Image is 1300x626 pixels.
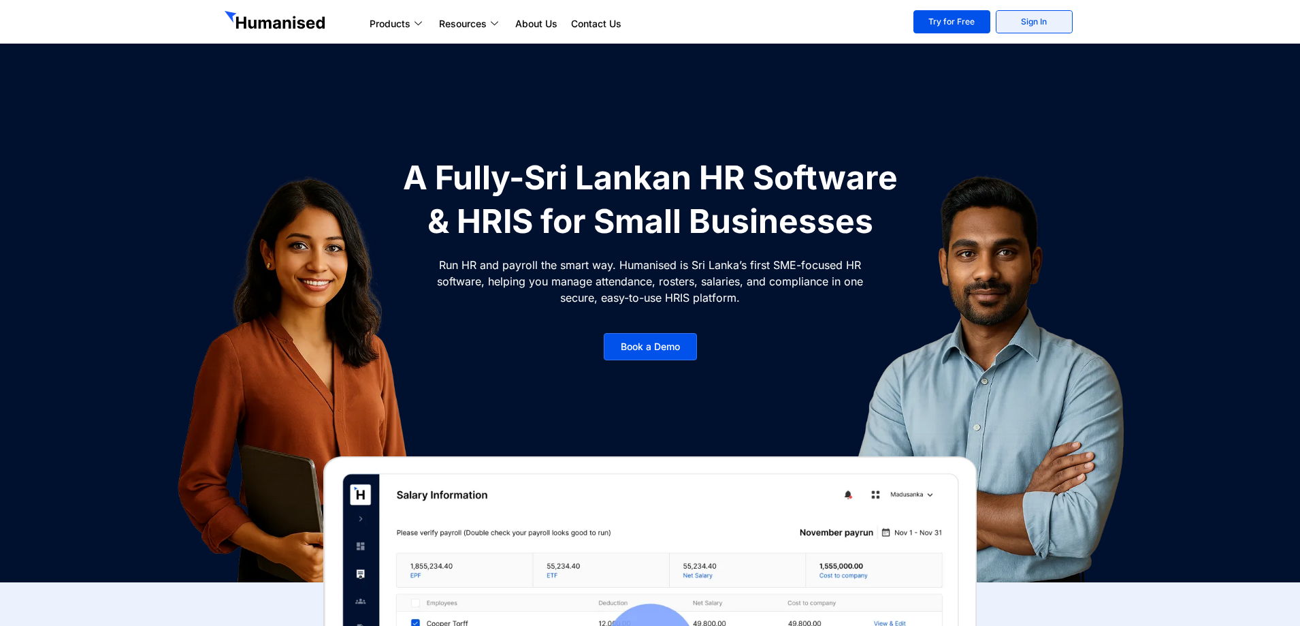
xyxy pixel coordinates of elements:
[432,16,508,32] a: Resources
[395,156,905,243] h1: A Fully-Sri Lankan HR Software & HRIS for Small Businesses
[604,333,697,360] a: Book a Demo
[564,16,628,32] a: Contact Us
[436,257,864,306] p: Run HR and payroll the smart way. Humanised is Sri Lanka’s first SME-focused HR software, helping...
[621,342,680,351] span: Book a Demo
[225,11,328,33] img: GetHumanised Logo
[913,10,990,33] a: Try for Free
[508,16,564,32] a: About Us
[363,16,432,32] a: Products
[996,10,1073,33] a: Sign In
